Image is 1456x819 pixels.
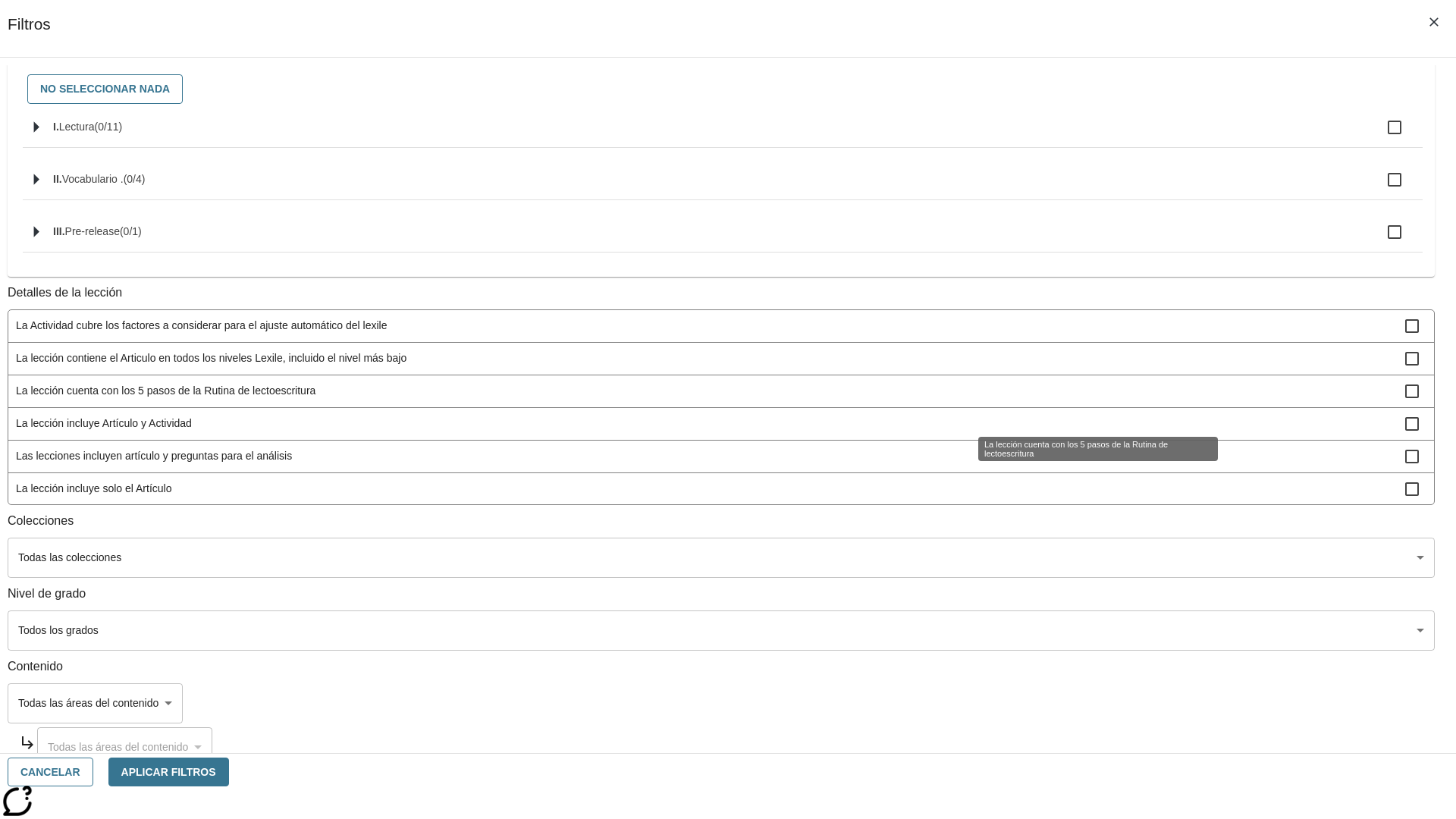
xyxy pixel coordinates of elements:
div: Seleccione habilidades [20,71,1423,108]
button: No seleccionar nada [27,74,183,104]
div: La lección incluye solo el Artículo [8,473,1434,506]
div: Seleccione el Contenido [37,727,212,767]
button: Cerrar los filtros del Menú lateral [1418,6,1450,38]
span: Las lecciones incluyen artículo y preguntas para el análisis [16,448,1405,464]
span: La lección incluye solo el Artículo [16,481,1405,497]
div: La lección incluye Artículo y Actividad [8,408,1434,441]
span: La lección cuenta con los 5 pasos de la Rutina de lectoescritura [16,383,1405,399]
span: I. [53,121,59,133]
button: Aplicar Filtros [108,758,229,787]
span: La Actividad cubre los factores a considerar para el ajuste automático del lexile [16,318,1405,334]
div: Seleccione una Colección [8,538,1435,578]
span: Lectura [59,121,95,133]
div: Seleccione los Grados [8,610,1435,651]
div: Las lecciones incluyen artículo y preguntas para el análisis [8,441,1434,473]
p: Nivel de grado [8,585,1435,603]
div: La Actividad cubre los factores a considerar para el ajuste automático del lexile [8,310,1434,343]
div: La lección cuenta con los 5 pasos de la Rutina de lectoescritura [8,375,1434,408]
span: III. [53,225,65,237]
span: La lección incluye Artículo y Actividad [16,416,1405,431]
ul: Detalles de la lección [8,309,1435,505]
h1: Filtros [8,15,51,57]
p: Contenido [8,658,1435,676]
span: 0 estándares seleccionados/1 estándares en grupo [120,225,142,237]
span: 0 estándares seleccionados/4 estándares en grupo [124,173,146,185]
div: Seleccione el Contenido [8,683,183,723]
span: La lección contiene el Articulo en todos los niveles Lexile, incluido el nivel más bajo [16,350,1405,366]
div: La lección contiene el Articulo en todos los niveles Lexile, incluido el nivel más bajo [8,343,1434,375]
span: II. [53,173,62,185]
p: Colecciones [8,513,1435,530]
span: Pre-release [65,225,120,237]
div: La lección cuenta con los 5 pasos de la Rutina de lectoescritura [978,437,1218,461]
p: Detalles de la lección [8,284,1435,302]
span: Vocabulario . [62,173,124,185]
button: Cancelar [8,758,93,787]
span: 0 estándares seleccionados/11 estándares en grupo [94,121,122,133]
ul: Seleccione habilidades [23,108,1423,265]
